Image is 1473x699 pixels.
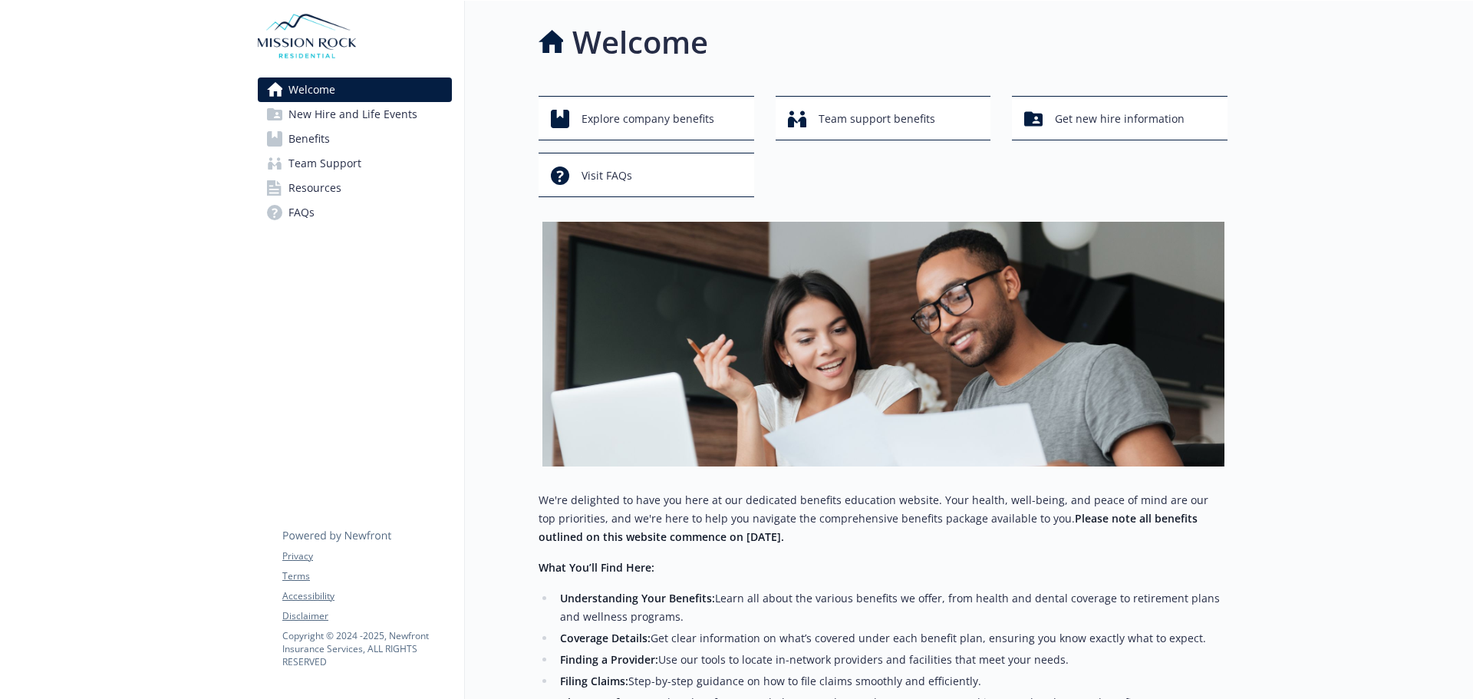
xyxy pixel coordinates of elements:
strong: What You’ll Find Here: [539,560,654,575]
p: Copyright © 2024 - 2025 , Newfront Insurance Services, ALL RIGHTS RESERVED [282,629,451,668]
a: Terms [282,569,451,583]
img: overview page banner [542,222,1224,467]
a: New Hire and Life Events [258,102,452,127]
li: Get clear information on what’s covered under each benefit plan, ensuring you know exactly what t... [555,629,1227,648]
a: Resources [258,176,452,200]
p: We're delighted to have you here at our dedicated benefits education website. Your health, well-b... [539,491,1227,546]
a: Benefits [258,127,452,151]
span: Team support benefits [819,104,935,134]
button: Team support benefits [776,96,991,140]
span: Benefits [288,127,330,151]
a: Welcome [258,77,452,102]
li: Use our tools to locate in-network providers and facilities that meet your needs. [555,651,1227,669]
span: Welcome [288,77,335,102]
span: Visit FAQs [582,161,632,190]
button: Get new hire information [1012,96,1227,140]
strong: Coverage Details: [560,631,651,645]
button: Explore company benefits [539,96,754,140]
span: Explore company benefits [582,104,714,134]
span: Resources [288,176,341,200]
span: Get new hire information [1055,104,1185,134]
a: Privacy [282,549,451,563]
a: FAQs [258,200,452,225]
button: Visit FAQs [539,153,754,197]
a: Accessibility [282,589,451,603]
span: FAQs [288,200,315,225]
strong: Finding a Provider: [560,652,658,667]
li: Step-by-step guidance on how to file claims smoothly and efficiently. [555,672,1227,691]
strong: Understanding Your Benefits: [560,591,715,605]
strong: Filing Claims: [560,674,628,688]
a: Disclaimer [282,609,451,623]
a: Team Support [258,151,452,176]
h1: Welcome [572,19,708,65]
span: Team Support [288,151,361,176]
span: New Hire and Life Events [288,102,417,127]
li: Learn all about the various benefits we offer, from health and dental coverage to retirement plan... [555,589,1227,626]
